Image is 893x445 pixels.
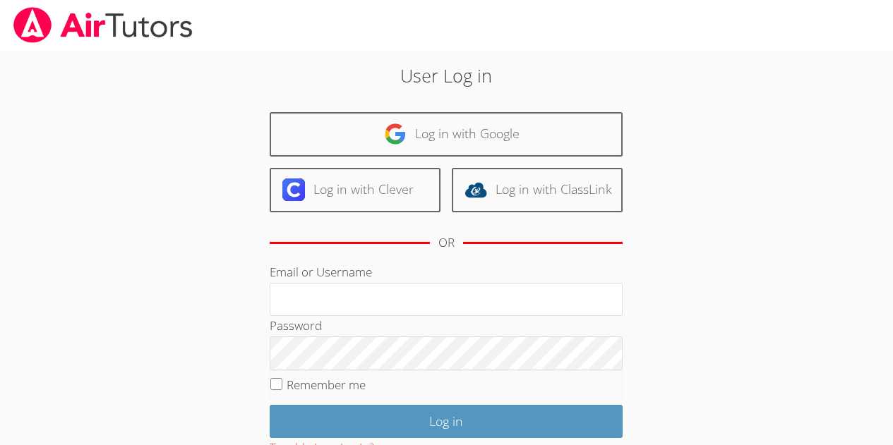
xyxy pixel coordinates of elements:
[270,405,623,438] input: Log in
[270,264,372,280] label: Email or Username
[384,123,407,145] img: google-logo-50288ca7cdecda66e5e0955fdab243c47b7ad437acaf1139b6f446037453330a.svg
[287,377,366,393] label: Remember me
[270,317,322,334] label: Password
[438,233,455,253] div: OR
[12,7,194,43] img: airtutors_banner-c4298cdbf04f3fff15de1276eac7730deb9818008684d7c2e4769d2f7ddbe033.png
[452,168,623,212] a: Log in with ClassLink
[282,178,305,201] img: clever-logo-6eab21bc6e7a338710f1a6ff85c0baf02591cd810cc4098c63d3a4b26e2feb20.svg
[465,178,487,201] img: classlink-logo-d6bb404cc1216ec64c9a2012d9dc4662098be43eaf13dc465df04b49fa7ab582.svg
[270,168,440,212] a: Log in with Clever
[205,62,688,89] h2: User Log in
[270,112,623,157] a: Log in with Google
